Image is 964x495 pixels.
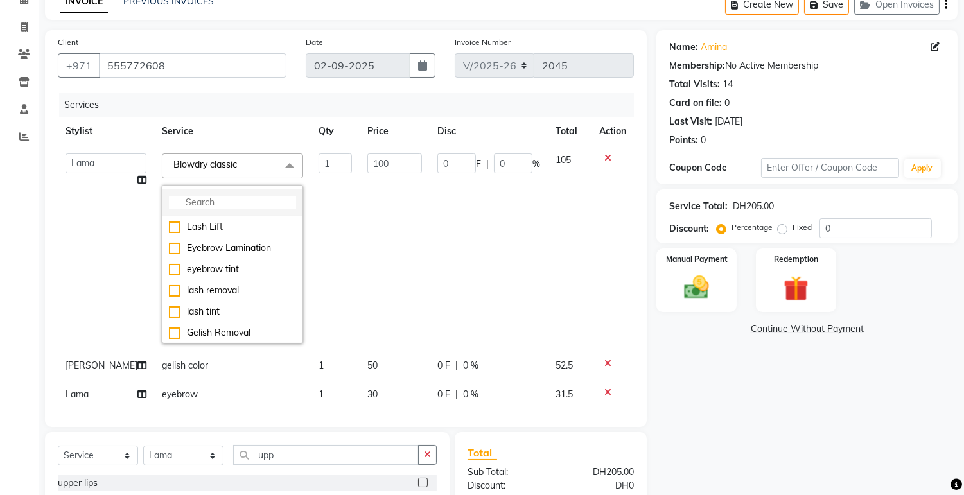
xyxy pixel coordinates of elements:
[761,158,898,178] input: Enter Offer / Coupon Code
[162,360,208,371] span: gelish color
[162,388,198,400] span: eyebrow
[468,446,497,460] span: Total
[58,117,154,146] th: Stylist
[59,93,644,117] div: Services
[169,241,296,255] div: Eyebrow Lamination
[58,53,100,78] button: +971
[732,221,773,233] label: Percentage
[58,37,78,48] label: Client
[669,59,725,73] div: Membership:
[701,134,706,147] div: 0
[319,360,324,371] span: 1
[556,388,573,400] span: 31.5
[66,360,137,371] span: [PERSON_NAME]
[169,305,296,318] div: lash tint
[669,222,709,236] div: Discount:
[319,388,324,400] span: 1
[904,159,941,178] button: Apply
[669,115,712,128] div: Last Visit:
[311,117,360,146] th: Qty
[455,359,458,372] span: |
[58,476,98,490] div: upper lips
[66,388,89,400] span: Lama
[169,284,296,297] div: lash removal
[776,273,816,304] img: _gift.svg
[437,388,450,401] span: 0 F
[458,465,551,479] div: Sub Total:
[455,388,458,401] span: |
[154,117,311,146] th: Service
[793,221,812,233] label: Fixed
[669,161,761,175] div: Coupon Code
[723,78,733,91] div: 14
[551,465,644,479] div: DH205.00
[367,388,378,400] span: 30
[463,388,478,401] span: 0 %
[360,117,430,146] th: Price
[669,40,698,54] div: Name:
[169,326,296,340] div: Gelish Removal
[476,157,481,171] span: F
[669,200,728,213] div: Service Total:
[458,479,551,492] div: Discount:
[659,322,955,336] a: Continue Without Payment
[169,220,296,234] div: Lash Lift
[367,360,378,371] span: 50
[676,273,717,302] img: _cash.svg
[455,37,511,48] label: Invoice Number
[669,96,722,110] div: Card on file:
[669,134,698,147] div: Points:
[551,479,644,492] div: DH0
[666,254,728,265] label: Manual Payment
[733,200,774,213] div: DH205.00
[169,263,296,276] div: eyebrow tint
[774,254,818,265] label: Redemption
[99,53,286,78] input: Search by Name/Mobile/Email/Code
[486,157,489,171] span: |
[430,117,548,146] th: Disc
[669,59,945,73] div: No Active Membership
[237,159,243,170] a: x
[592,117,634,146] th: Action
[556,360,573,371] span: 52.5
[437,359,450,372] span: 0 F
[669,78,720,91] div: Total Visits:
[548,117,592,146] th: Total
[169,196,296,209] input: multiselect-search
[556,154,571,166] span: 105
[173,159,237,170] span: Blowdry classic
[463,359,478,372] span: 0 %
[532,157,540,171] span: %
[715,115,742,128] div: [DATE]
[724,96,730,110] div: 0
[701,40,727,54] a: Amina
[233,445,419,465] input: Search or Scan
[306,37,323,48] label: Date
